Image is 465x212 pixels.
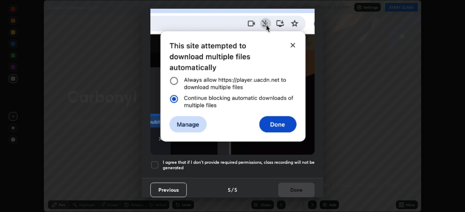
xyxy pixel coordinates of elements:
[231,186,234,194] h4: /
[234,186,237,194] h4: 5
[150,183,187,197] button: Previous
[163,159,315,171] h5: I agree that if I don't provide required permissions, class recording will not be generated
[228,186,231,194] h4: 5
